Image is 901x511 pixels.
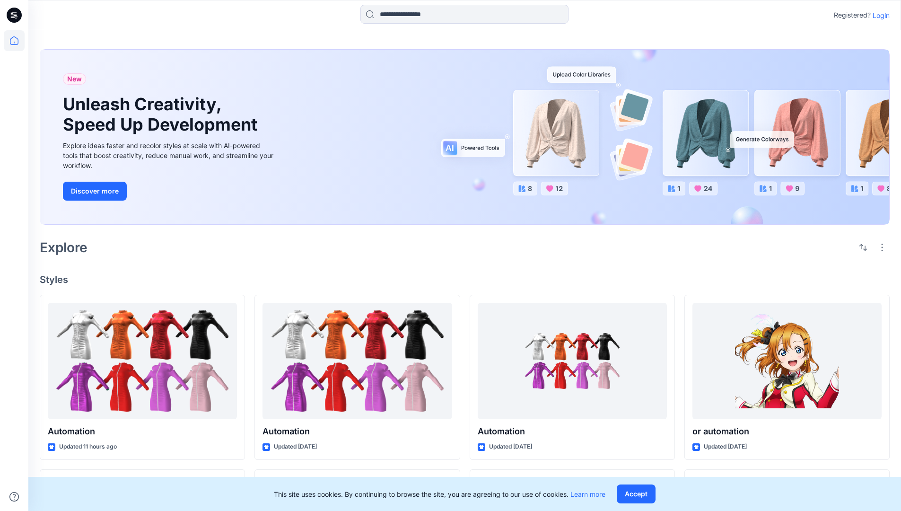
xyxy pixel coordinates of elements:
[873,10,890,20] p: Login
[704,442,747,452] p: Updated [DATE]
[48,303,237,420] a: Automation
[262,425,452,438] p: Automation
[834,9,871,21] p: Registered?
[67,73,82,85] span: New
[617,485,656,503] button: Accept
[262,303,452,420] a: Automation
[48,425,237,438] p: Automation
[692,303,882,420] a: or automation
[274,489,605,499] p: This site uses cookies. By continuing to browse the site, you are agreeing to our use of cookies.
[274,442,317,452] p: Updated [DATE]
[63,182,127,201] button: Discover more
[692,425,882,438] p: or automation
[63,141,276,170] div: Explore ideas faster and recolor styles at scale with AI-powered tools that boost creativity, red...
[63,94,262,135] h1: Unleash Creativity, Speed Up Development
[63,182,276,201] a: Discover more
[59,442,117,452] p: Updated 11 hours ago
[489,442,532,452] p: Updated [DATE]
[478,425,667,438] p: Automation
[40,240,87,255] h2: Explore
[570,490,605,498] a: Learn more
[478,303,667,420] a: Automation
[40,274,890,285] h4: Styles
